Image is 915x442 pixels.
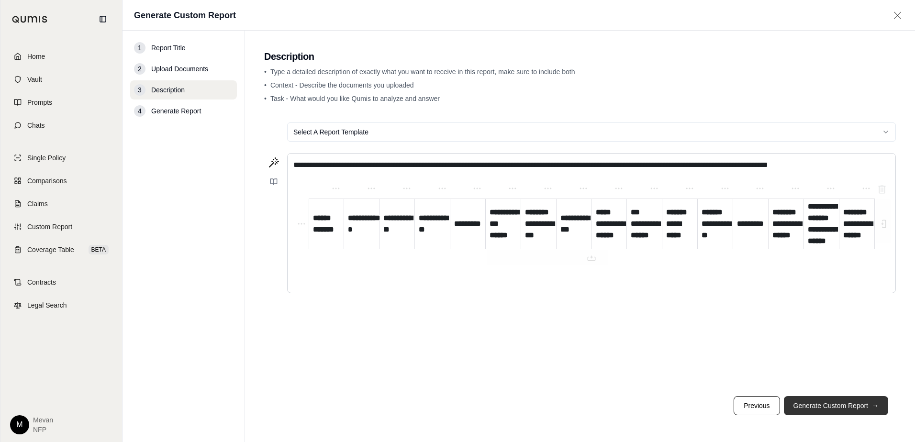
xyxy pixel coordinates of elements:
a: Comparisons [6,170,116,191]
span: Prompts [27,98,52,107]
span: Context - Describe the documents you uploaded [270,81,414,89]
a: Custom Report [6,216,116,237]
span: Vault [27,75,42,84]
span: Type a detailed description of exactly what you want to receive in this report, make sure to incl... [270,68,575,76]
a: Coverage TableBETA [6,239,116,260]
div: 4 [134,105,145,117]
span: Home [27,52,45,61]
span: • [264,95,267,102]
div: editable markdown [288,154,895,293]
span: Report Title [151,43,186,53]
span: Legal Search [27,300,67,310]
button: Previous [734,396,780,415]
span: Contracts [27,277,56,287]
span: Custom Report [27,222,72,232]
a: Contracts [6,272,116,293]
span: Generate Report [151,106,201,116]
a: Vault [6,69,116,90]
h1: Generate Custom Report [134,9,236,22]
button: Generate Custom Report→ [784,396,888,415]
div: 2 [134,63,145,75]
h2: Description [264,50,896,63]
div: 1 [134,42,145,54]
span: Upload Documents [151,64,208,74]
span: • [264,68,267,76]
span: Mevan [33,415,53,425]
div: 3 [134,84,145,96]
span: → [872,401,879,410]
a: Home [6,46,116,67]
span: Single Policy [27,153,66,163]
span: Coverage Table [27,245,74,254]
span: BETA [89,245,109,254]
span: Task - What would you like Qumis to analyze and answer [270,95,440,102]
span: Comparisons [27,176,67,186]
a: Legal Search [6,295,116,316]
span: • [264,81,267,89]
span: Chats [27,121,45,130]
button: Collapse sidebar [95,11,111,27]
span: Description [151,85,185,95]
a: Chats [6,115,116,136]
span: NFP [33,425,53,434]
a: Prompts [6,92,116,113]
span: Claims [27,199,48,209]
a: Claims [6,193,116,214]
img: Qumis Logo [12,16,48,23]
a: Single Policy [6,147,116,168]
div: M [10,415,29,434]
